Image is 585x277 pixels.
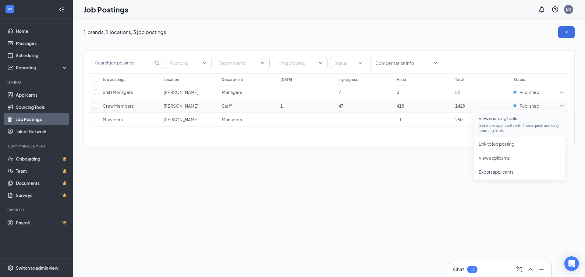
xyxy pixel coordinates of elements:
span: Shift Managers [103,89,133,95]
span: Managers [222,117,242,122]
button: SmallChevronDown [558,26,575,38]
span: 1 [280,103,283,109]
span: Link to job posting [479,141,514,147]
a: Talent Network [16,125,68,137]
span: Export applicants [479,169,513,175]
th: Hired [394,73,452,85]
td: GILLETTE [161,113,219,126]
h3: Chat [453,266,464,273]
th: [DATE] [277,73,335,85]
div: BS [566,7,571,12]
span: [PERSON_NAME] [164,117,198,122]
p: 1 brands, 1 locations, 3 job postings [83,29,166,36]
span: [PERSON_NAME] [164,103,198,109]
div: Switch to admin view [16,265,58,271]
div: Hiring [7,80,67,85]
span: Crew Members [103,103,134,109]
svg: Minimize [538,266,545,273]
span: View sourcing tools [479,116,517,121]
div: 14 [470,267,475,272]
span: Published [519,103,539,109]
button: ChevronUp [526,265,535,274]
span: 250 [455,117,463,122]
div: Location [164,77,179,82]
div: Team Management [7,144,67,149]
button: Minimize [537,265,546,274]
span: [PERSON_NAME] [164,89,198,95]
a: Scheduling [16,49,68,61]
span: Managers [103,117,123,122]
svg: WorkstreamLogo [7,6,13,12]
svg: Analysis [7,64,13,71]
a: Sourcing Tools [16,101,68,113]
div: Job postings [103,77,125,82]
td: Managers [219,113,277,126]
svg: Notifications [538,6,545,13]
a: PayrollCrown [16,216,68,229]
span: 11 [397,117,402,122]
a: Home [16,25,68,37]
td: GILLETTE [161,99,219,113]
th: Total [452,73,510,85]
td: GILLETTE [161,85,219,99]
th: Status [510,73,556,85]
th: In progress [335,73,394,85]
svg: SmallChevronDown [563,29,569,35]
input: Compensation info [375,60,431,66]
svg: ComposeMessage [516,266,523,273]
div: Open Intercom Messenger [564,256,579,271]
a: SurveysCrown [16,189,68,201]
svg: Settings [7,265,13,271]
svg: Collapse [59,6,65,12]
svg: ChevronUp [527,266,534,273]
td: Managers [219,85,277,99]
svg: ChevronDown [433,61,438,65]
a: OnboardingCrown [16,153,68,165]
span: Published [519,89,539,95]
svg: QuestionInfo [551,6,559,13]
p: Get more applicants with these quick and easy sourcing tools. [479,123,560,133]
input: Search job postings [90,57,153,69]
a: TeamCrown [16,165,68,177]
div: Reporting [16,64,68,71]
svg: Ellipses [559,103,565,109]
a: Job Postings [16,113,68,125]
a: DocumentsCrown [16,177,68,189]
span: 47 [339,103,343,109]
a: Messages [16,37,68,49]
span: Staff [222,103,232,109]
h1: Job Postings [83,4,128,15]
svg: Ellipses [559,89,565,95]
span: 418 [397,103,404,109]
a: Applicants [16,89,68,101]
span: Managers [222,89,242,95]
span: 1428 [455,103,465,109]
svg: MagnifyingGlass [154,61,159,65]
button: ComposeMessage [515,265,524,274]
div: Payroll [7,207,67,213]
span: View applicants [479,155,510,161]
span: 7 [339,89,341,95]
div: Department [222,77,243,82]
td: Staff [219,99,277,113]
span: 3 [397,89,399,95]
span: 82 [455,89,460,95]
